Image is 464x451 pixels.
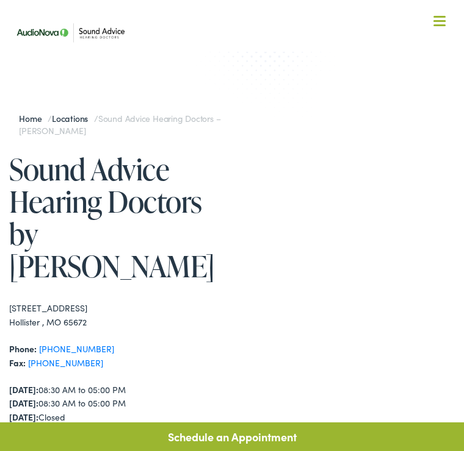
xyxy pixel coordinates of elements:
strong: [DATE]: [9,397,38,409]
a: Home [19,112,48,124]
a: What We Offer [18,49,455,87]
strong: [DATE]: [9,411,38,423]
strong: Phone: [9,343,37,355]
a: [PHONE_NUMBER] [39,343,114,355]
div: [STREET_ADDRESS] Hollister , MO 65672 [9,301,232,328]
a: Locations [52,112,94,124]
a: [PHONE_NUMBER] [28,357,103,369]
h1: Sound Advice Hearing Doctors by [PERSON_NAME] [9,153,232,282]
strong: [DATE]: [9,383,38,396]
strong: Fax: [9,357,26,369]
span: Sound Advice Hearing Doctors – [PERSON_NAME] [19,112,220,137]
span: / / [19,112,220,137]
